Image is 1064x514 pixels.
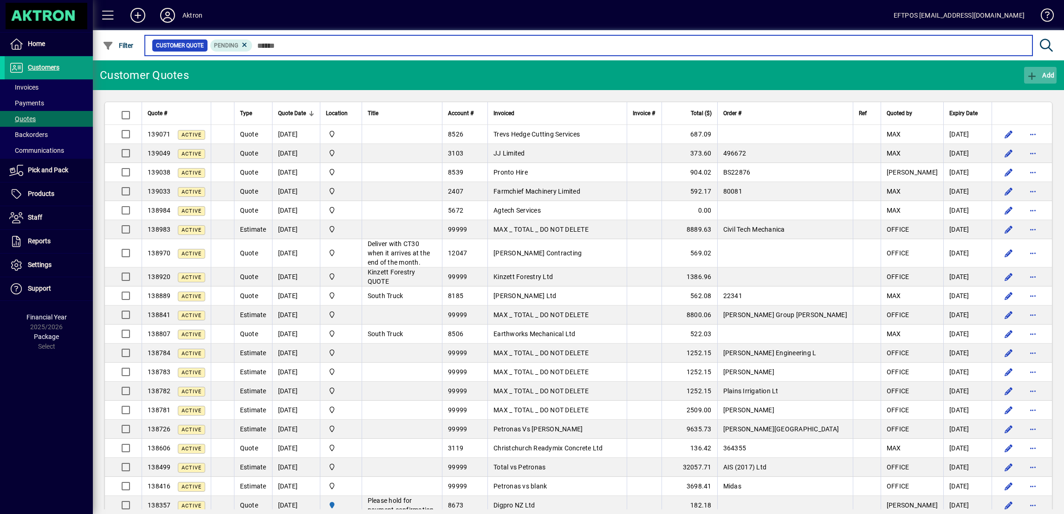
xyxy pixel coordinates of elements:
[182,170,201,176] span: Active
[859,108,875,118] div: Ref
[1025,165,1040,180] button: More options
[5,33,93,56] a: Home
[272,420,320,439] td: [DATE]
[493,150,525,157] span: JJ Limited
[723,108,741,118] span: Order #
[943,382,992,401] td: [DATE]
[182,274,201,280] span: Active
[493,349,589,357] span: MAX _ TOTAL _ DO NOT DELETE
[28,237,51,245] span: Reports
[240,425,266,433] span: Estimate
[240,249,258,257] span: Quote
[240,444,258,452] span: Quote
[240,226,266,233] span: Estimate
[1001,307,1016,322] button: Edit
[148,108,167,118] span: Quote #
[240,207,258,214] span: Quote
[1025,498,1040,513] button: More options
[887,368,909,376] span: OFFICE
[887,273,909,280] span: OFFICE
[723,368,774,376] span: [PERSON_NAME]
[448,463,467,471] span: 99999
[887,150,901,157] span: MAX
[5,206,93,229] a: Staff
[493,387,589,395] span: MAX _ TOTAL _ DO NOT DELETE
[943,458,992,477] td: [DATE]
[1025,460,1040,475] button: More options
[448,188,463,195] span: 2407
[9,84,39,91] span: Invoices
[1001,422,1016,436] button: Edit
[723,169,751,176] span: BS22876
[448,368,467,376] span: 99999
[326,186,356,196] span: Central
[182,293,201,299] span: Active
[368,108,437,118] div: Title
[493,188,580,195] span: Farmchief Machinery Limited
[214,42,238,49] span: Pending
[723,444,746,452] span: 364355
[28,166,68,174] span: Pick and Pack
[182,465,201,471] span: Active
[28,285,51,292] span: Support
[148,463,171,471] span: 138499
[148,249,171,257] span: 138970
[448,387,467,395] span: 99999
[326,386,356,396] span: Central
[943,344,992,363] td: [DATE]
[887,349,909,357] span: OFFICE
[326,129,356,139] span: Central
[493,249,582,257] span: [PERSON_NAME] Contracting
[1025,246,1040,260] button: More options
[1025,422,1040,436] button: More options
[148,108,205,118] div: Quote #
[272,267,320,286] td: [DATE]
[326,272,356,282] span: Central
[1025,127,1040,142] button: More options
[28,261,52,268] span: Settings
[34,333,59,340] span: Package
[1025,384,1040,398] button: More options
[887,108,912,118] span: Quoted by
[943,420,992,439] td: [DATE]
[240,292,258,299] span: Quote
[662,306,717,325] td: 8800.06
[182,427,201,433] span: Active
[103,42,134,49] span: Filter
[1001,460,1016,475] button: Edit
[493,444,603,452] span: Christchurch Readymix Concrete Ltd
[278,108,314,118] div: Quote Date
[662,344,717,363] td: 1252.15
[182,8,202,23] div: Aktron
[272,458,320,477] td: [DATE]
[723,292,742,299] span: 22341
[448,349,467,357] span: 99999
[723,406,774,414] span: [PERSON_NAME]
[182,227,201,233] span: Active
[368,268,415,285] span: Kinzett Forestry QUOTE
[859,108,867,118] span: Ref
[1025,146,1040,161] button: More options
[1025,479,1040,494] button: More options
[448,207,463,214] span: 5672
[1001,246,1016,260] button: Edit
[148,150,171,157] span: 139049
[5,182,93,206] a: Products
[943,144,992,163] td: [DATE]
[723,188,742,195] span: 80081
[326,108,348,118] span: Location
[1001,384,1016,398] button: Edit
[1025,441,1040,455] button: More options
[272,239,320,267] td: [DATE]
[148,273,171,280] span: 138920
[493,425,583,433] span: Petronas Vs [PERSON_NAME]
[5,111,93,127] a: Quotes
[240,311,266,319] span: Estimate
[1025,203,1040,218] button: More options
[887,444,901,452] span: MAX
[182,351,201,357] span: Active
[240,130,258,138] span: Quote
[1001,165,1016,180] button: Edit
[1025,326,1040,341] button: More options
[493,311,589,319] span: MAX _ TOTAL _ DO NOT DELETE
